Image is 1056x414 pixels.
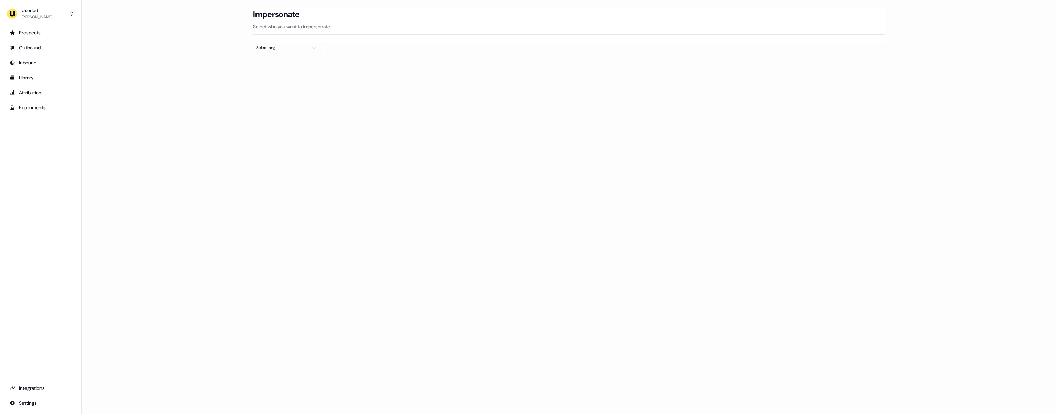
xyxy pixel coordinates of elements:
[5,57,76,68] a: Go to Inbound
[5,72,76,83] a: Go to templates
[10,385,72,392] div: Integrations
[253,23,885,30] p: Select who you want to impersonate
[253,43,321,52] button: Select org
[10,44,72,51] div: Outbound
[5,27,76,38] a: Go to prospects
[5,383,76,394] a: Go to integrations
[5,87,76,98] a: Go to attribution
[253,9,300,19] h3: Impersonate
[5,5,76,22] button: Userled[PERSON_NAME]
[10,400,72,407] div: Settings
[10,89,72,96] div: Attribution
[256,44,307,51] div: Select org
[10,74,72,81] div: Library
[22,7,52,14] div: Userled
[5,398,76,409] a: Go to integrations
[10,59,72,66] div: Inbound
[5,42,76,53] a: Go to outbound experience
[5,102,76,113] a: Go to experiments
[22,14,52,20] div: [PERSON_NAME]
[10,29,72,36] div: Prospects
[10,104,72,111] div: Experiments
